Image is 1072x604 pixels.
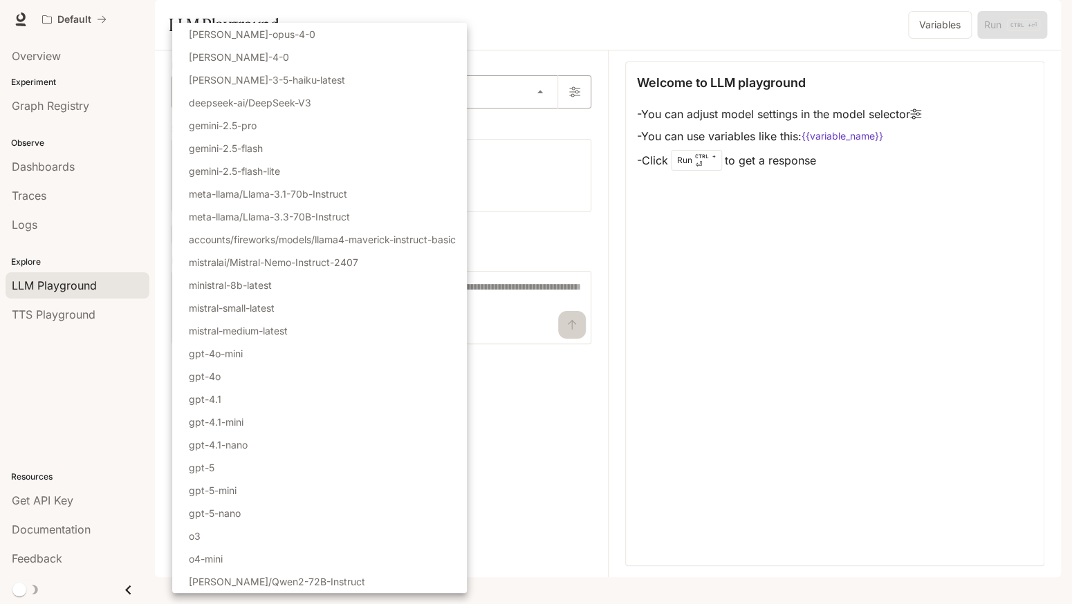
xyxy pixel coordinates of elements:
[189,369,221,384] p: gpt-4o
[189,50,289,64] p: [PERSON_NAME]-4-0
[189,437,248,452] p: gpt-4.1-nano
[189,574,365,589] p: [PERSON_NAME]/Qwen2-72B-Instruct
[189,141,263,155] p: gemini-2.5-flash
[189,323,288,338] p: mistral-medium-latest
[189,392,221,406] p: gpt-4.1
[189,529,201,543] p: o3
[189,278,272,292] p: ministral-8b-latest
[189,73,345,87] p: [PERSON_NAME]-3-5-haiku-latest
[189,255,358,270] p: mistralai/Mistral-Nemo-Instruct-2407
[189,506,241,520] p: gpt-5-nano
[189,415,243,429] p: gpt-4.1-mini
[189,27,315,41] p: [PERSON_NAME]-opus-4-0
[189,483,237,498] p: gpt-5-mini
[189,232,456,247] p: accounts/fireworks/models/llama4-maverick-instruct-basic
[189,346,243,361] p: gpt-4o-mini
[189,301,275,315] p: mistral-small-latest
[189,95,311,110] p: deepseek-ai/DeepSeek-V3
[189,460,214,475] p: gpt-5
[189,118,257,133] p: gemini-2.5-pro
[189,209,350,224] p: meta-llama/Llama-3.3-70B-Instruct
[189,187,347,201] p: meta-llama/Llama-3.1-70b-Instruct
[189,551,223,566] p: o4-mini
[189,164,280,178] p: gemini-2.5-flash-lite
